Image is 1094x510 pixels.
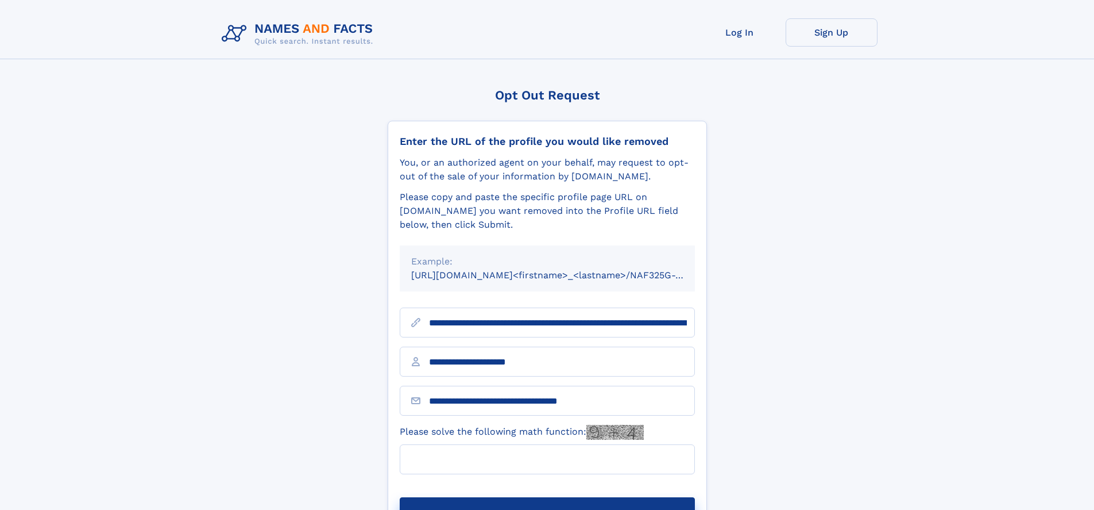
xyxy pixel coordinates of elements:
a: Sign Up [786,18,877,47]
div: Opt Out Request [388,88,707,102]
div: Enter the URL of the profile you would like removed [400,135,695,148]
a: Log In [694,18,786,47]
img: Logo Names and Facts [217,18,382,49]
div: Please copy and paste the specific profile page URL on [DOMAIN_NAME] you want removed into the Pr... [400,190,695,232]
div: Example: [411,255,683,269]
small: [URL][DOMAIN_NAME]<firstname>_<lastname>/NAF325G-xxxxxxxx [411,270,717,281]
label: Please solve the following math function: [400,425,644,440]
div: You, or an authorized agent on your behalf, may request to opt-out of the sale of your informatio... [400,156,695,183]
